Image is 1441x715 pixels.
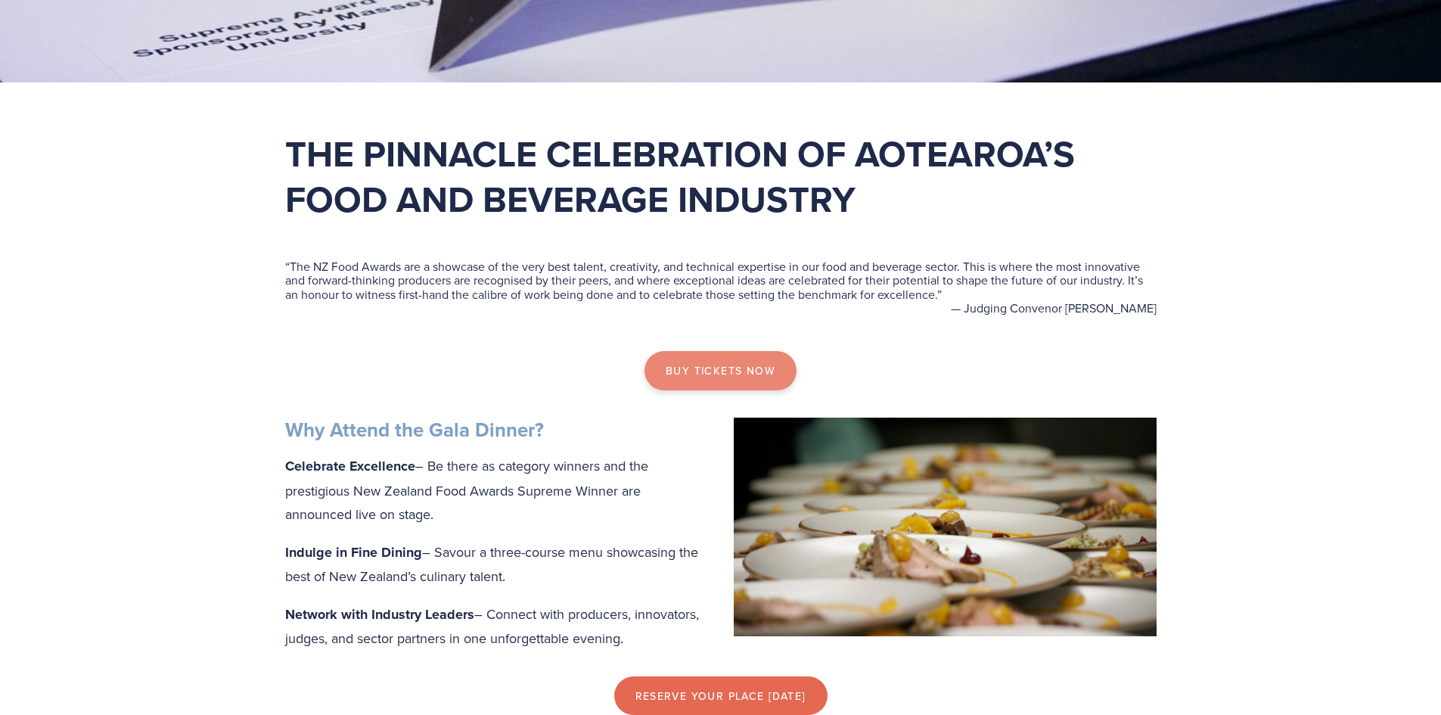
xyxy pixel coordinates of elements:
[285,605,474,624] strong: Network with Industry Leaders
[285,131,1157,222] h1: The pinnacle celebration of Aotearoa’s food and beverage industry
[285,258,290,275] span: “
[285,602,1157,651] p: – Connect with producers, innovators, judges, and sector partners in one unforgettable evening.
[285,454,1157,527] p: – Be there as category winners and the prestigious New Zealand Food Awards Supreme Winner are ann...
[285,542,422,562] strong: Indulge in Fine Dining
[285,301,1157,315] figcaption: — Judging Convenor [PERSON_NAME]
[937,286,942,303] span: ”
[285,260,1157,301] blockquote: The NZ Food Awards are a showcase of the very best talent, creativity, and technical expertise in...
[285,415,544,444] strong: Why Attend the Gala Dinner?
[285,456,415,476] strong: Celebrate Excellence
[285,540,1157,589] p: – Savour a three-course menu showcasing the best of New Zealand’s culinary talent.
[644,351,797,390] a: Buy tickets now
